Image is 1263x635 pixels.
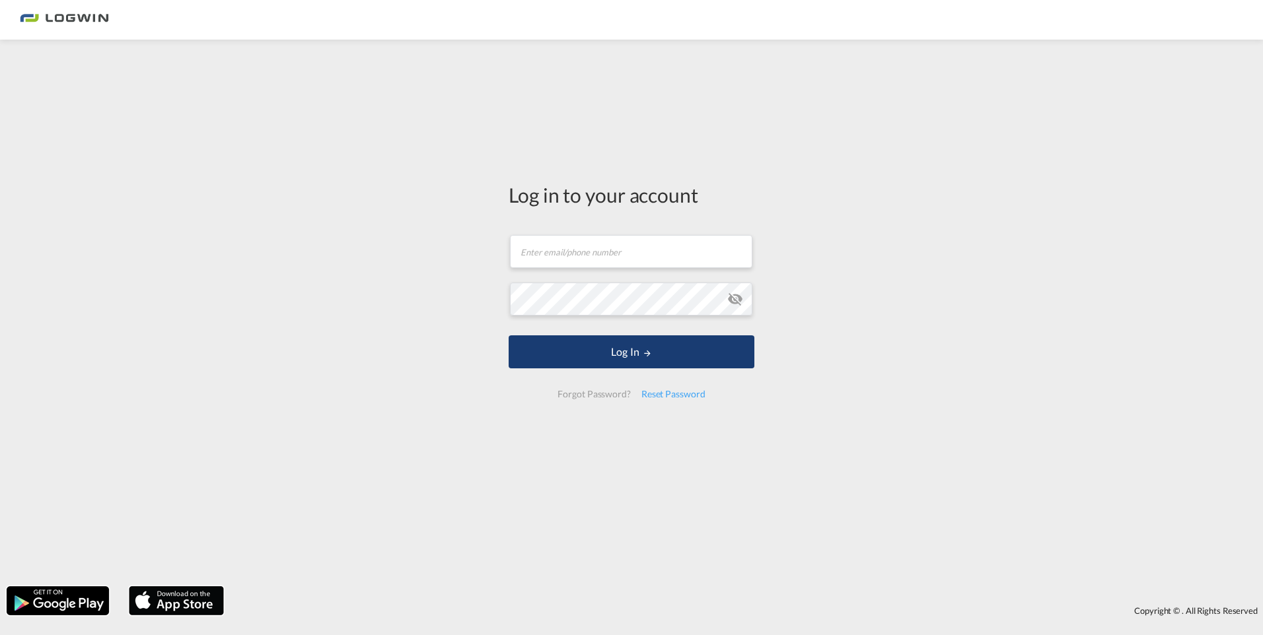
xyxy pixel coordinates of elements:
img: bc73a0e0d8c111efacd525e4c8ad7d32.png [20,5,109,35]
div: Copyright © . All Rights Reserved [231,599,1263,622]
md-icon: icon-eye-off [727,291,743,307]
img: apple.png [127,585,225,617]
div: Forgot Password? [552,382,635,406]
div: Reset Password [636,382,711,406]
button: LOGIN [509,335,754,368]
img: google.png [5,585,110,617]
div: Log in to your account [509,181,754,209]
input: Enter email/phone number [510,235,752,268]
